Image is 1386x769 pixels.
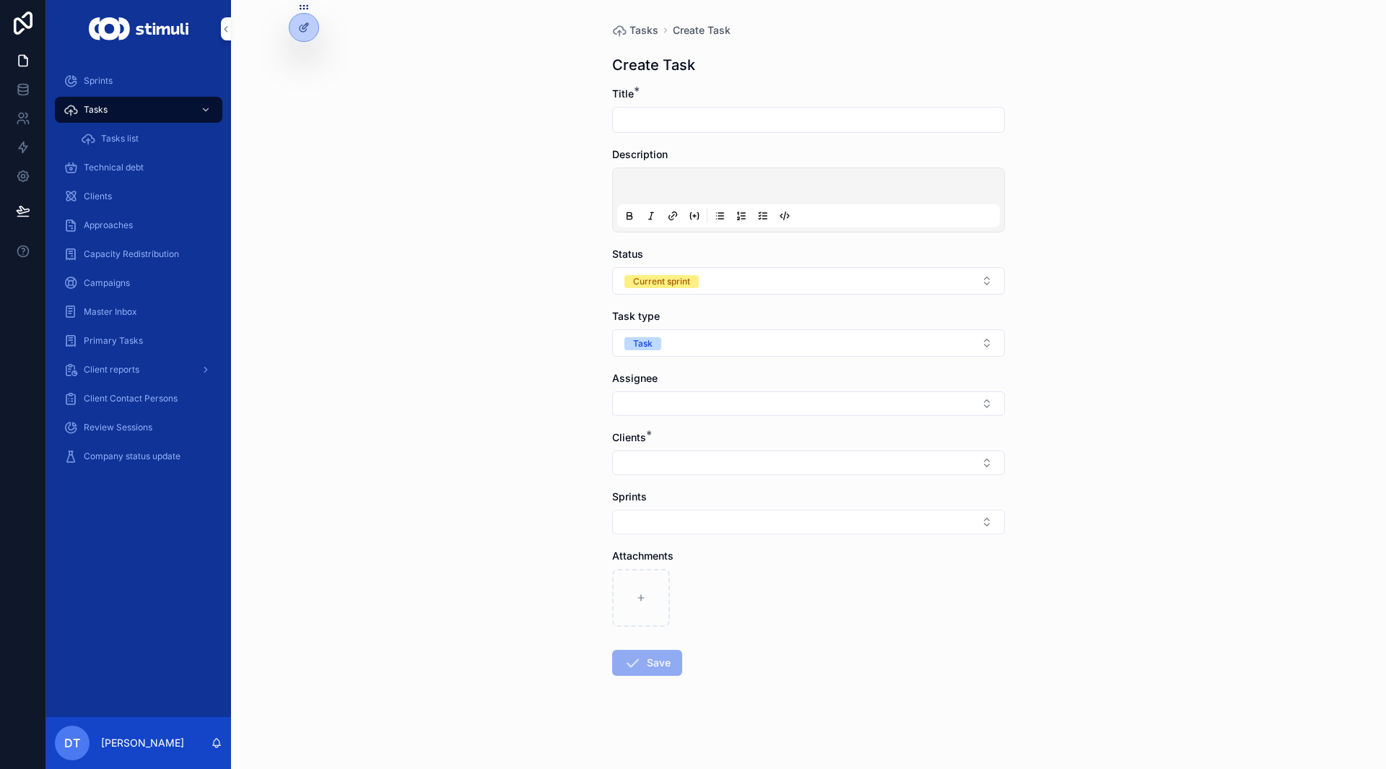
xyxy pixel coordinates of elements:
[612,267,1005,295] button: Select Button
[55,97,222,123] a: Tasks
[55,357,222,383] a: Client reports
[72,126,222,152] a: Tasks list
[84,335,143,347] span: Primary Tasks
[612,490,647,503] span: Sprints
[84,75,113,87] span: Sprints
[84,220,133,231] span: Approaches
[46,58,231,488] div: scrollable content
[55,299,222,325] a: Master Inbox
[633,275,690,288] div: Current sprint
[55,155,222,181] a: Technical debt
[84,393,178,404] span: Client Contact Persons
[612,510,1005,534] button: Select Button
[612,431,646,443] span: Clients
[84,451,180,462] span: Company status update
[84,248,179,260] span: Capacity Redistribution
[612,87,634,100] span: Title
[612,372,658,384] span: Assignee
[84,162,144,173] span: Technical debt
[612,329,1005,357] button: Select Button
[84,364,139,375] span: Client reports
[55,183,222,209] a: Clients
[612,451,1005,475] button: Select Button
[89,17,188,40] img: App logo
[55,68,222,94] a: Sprints
[101,133,139,144] span: Tasks list
[55,386,222,412] a: Client Contact Persons
[64,734,80,752] span: DT
[633,337,653,350] div: Task
[55,270,222,296] a: Campaigns
[84,191,112,202] span: Clients
[84,422,152,433] span: Review Sessions
[84,306,137,318] span: Master Inbox
[612,391,1005,416] button: Select Button
[84,277,130,289] span: Campaigns
[101,736,184,750] p: [PERSON_NAME]
[55,443,222,469] a: Company status update
[612,310,660,322] span: Task type
[629,23,658,38] span: Tasks
[673,23,731,38] a: Create Task
[612,549,674,562] span: Attachments
[55,212,222,238] a: Approaches
[612,248,643,260] span: Status
[612,23,658,38] a: Tasks
[612,55,695,75] h1: Create Task
[55,414,222,440] a: Review Sessions
[612,148,668,160] span: Description
[55,241,222,267] a: Capacity Redistribution
[84,104,108,116] span: Tasks
[55,328,222,354] a: Primary Tasks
